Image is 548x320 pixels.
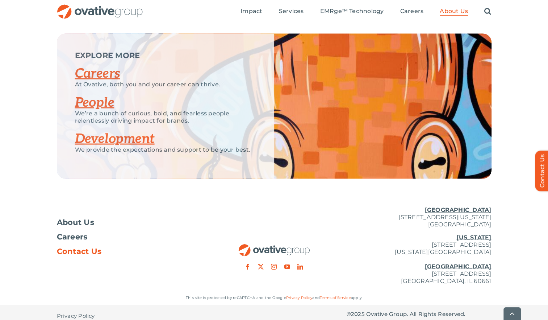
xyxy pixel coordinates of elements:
[75,66,120,82] a: Careers
[75,131,155,147] a: Development
[75,81,256,88] p: At Ovative, both you and your career can thrive.
[258,264,264,270] a: twitter
[440,8,468,16] a: About Us
[400,8,424,16] a: Careers
[57,248,202,255] a: Contact Us
[279,8,304,16] a: Services
[284,264,290,270] a: youtube
[75,146,256,153] p: We provide the expectations and support to be your best.
[75,52,256,59] p: EXPLORE MORE
[320,8,384,16] a: EMRge™ Technology
[347,311,491,318] p: © Ovative Group. All Rights Reserved.
[484,8,491,16] a: Search
[286,295,312,300] a: Privacy Policy
[57,219,202,226] a: About Us
[347,234,491,285] p: [STREET_ADDRESS] [US_STATE][GEOGRAPHIC_DATA] [STREET_ADDRESS] [GEOGRAPHIC_DATA], IL 60661
[75,110,256,124] p: We’re a bunch of curious, bold, and fearless people relentlessly driving impact for brands.
[320,295,351,300] a: Terms of Service
[240,8,262,15] span: Impact
[57,233,88,241] span: Careers
[347,206,491,228] p: [STREET_ADDRESS][US_STATE] [GEOGRAPHIC_DATA]
[57,4,143,11] a: OG_Full_horizontal_RGB
[57,294,491,301] p: This site is protected by reCAPTCHA and the Google and apply.
[424,206,491,213] u: [GEOGRAPHIC_DATA]
[351,311,365,317] span: 2025
[57,248,102,255] span: Contact Us
[245,264,251,270] a: facebook
[279,8,304,15] span: Services
[320,8,384,15] span: EMRge™ Technology
[75,95,114,111] a: People
[440,8,468,15] span: About Us
[238,243,310,250] a: OG_Full_horizontal_RGB
[424,263,491,270] u: [GEOGRAPHIC_DATA]
[271,264,277,270] a: instagram
[57,219,202,255] nav: Footer Menu
[456,234,491,241] u: [US_STATE]
[240,8,262,16] a: Impact
[297,264,303,270] a: linkedin
[57,312,95,320] span: Privacy Policy
[400,8,424,15] span: Careers
[57,233,202,241] a: Careers
[57,219,95,226] span: About Us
